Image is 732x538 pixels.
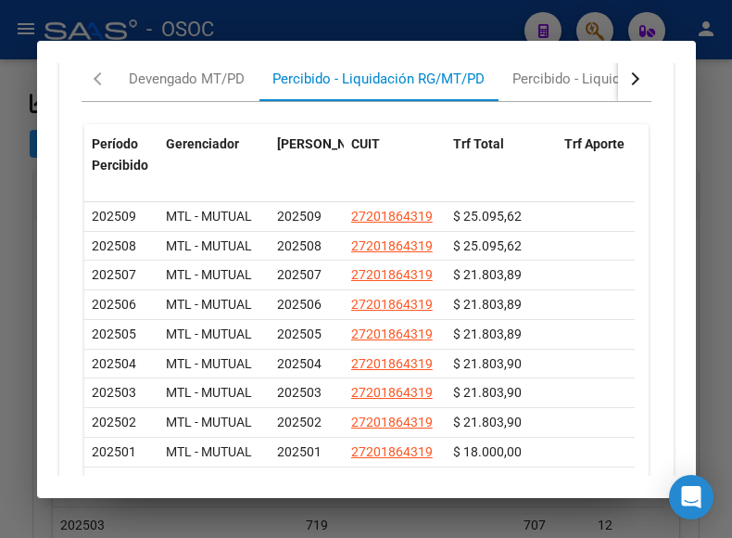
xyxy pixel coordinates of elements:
[351,238,433,253] span: 27201864319
[453,297,522,312] span: $ 21.803,89
[453,209,522,224] span: $ 25.095,62
[453,385,522,400] span: $ 21.803,90
[453,356,522,371] span: $ 21.803,90
[92,415,136,429] span: 202502
[166,136,239,151] span: Gerenciador
[166,238,252,253] span: MTL - MUTUAL
[92,136,148,173] span: Período Percibido
[453,444,522,459] span: $ 18.000,00
[277,356,322,371] span: 202504
[453,238,522,253] span: $ 25.095,62
[453,136,504,151] span: Trf Total
[92,385,136,400] span: 202503
[272,69,485,89] div: Percibido - Liquidación RG/MT/PD
[166,297,252,312] span: MTL - MUTUAL
[512,69,689,89] div: Percibido - Liquidación Total
[351,136,380,151] span: CUIT
[446,124,557,206] datatable-header-cell: Trf Total
[158,124,270,206] datatable-header-cell: Gerenciador
[166,474,252,489] span: MTL - MUTUAL
[351,356,433,371] span: 27201864319
[351,267,433,282] span: 27201864319
[351,209,433,224] span: 27201864319
[166,415,252,429] span: MTL - MUTUAL
[564,136,625,151] span: Trf Aporte
[453,267,522,282] span: $ 21.803,89
[351,444,433,459] span: 27201864319
[351,297,433,312] span: 27201864319
[453,327,522,341] span: $ 21.803,89
[351,385,433,400] span: 27201864319
[92,327,136,341] span: 202505
[129,69,245,89] div: Devengado MT/PD
[453,474,522,489] span: $ 18.000,00
[277,136,377,151] span: [PERSON_NAME]
[351,327,433,341] span: 27201864319
[277,385,322,400] span: 202503
[277,297,322,312] span: 202506
[92,209,136,224] span: 202509
[166,267,252,282] span: MTL - MUTUAL
[92,444,136,459] span: 202501
[277,415,322,429] span: 202502
[277,267,322,282] span: 202507
[92,267,136,282] span: 202507
[277,209,322,224] span: 202509
[92,474,136,489] span: 202412
[166,385,252,400] span: MTL - MUTUAL
[351,474,433,489] span: 27201864319
[669,475,713,519] div: Open Intercom Messenger
[277,474,322,489] span: 202412
[166,209,252,224] span: MTL - MUTUAL
[557,124,668,206] datatable-header-cell: Trf Aporte
[166,327,252,341] span: MTL - MUTUAL
[270,124,344,206] datatable-header-cell: Período Devengado
[92,297,136,312] span: 202506
[166,444,252,459] span: MTL - MUTUAL
[344,124,446,206] datatable-header-cell: CUIT
[277,238,322,253] span: 202508
[453,415,522,429] span: $ 21.803,90
[92,238,136,253] span: 202508
[84,124,158,206] datatable-header-cell: Período Percibido
[351,415,433,429] span: 27201864319
[277,327,322,341] span: 202505
[92,356,136,371] span: 202504
[166,356,252,371] span: MTL - MUTUAL
[277,444,322,459] span: 202501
